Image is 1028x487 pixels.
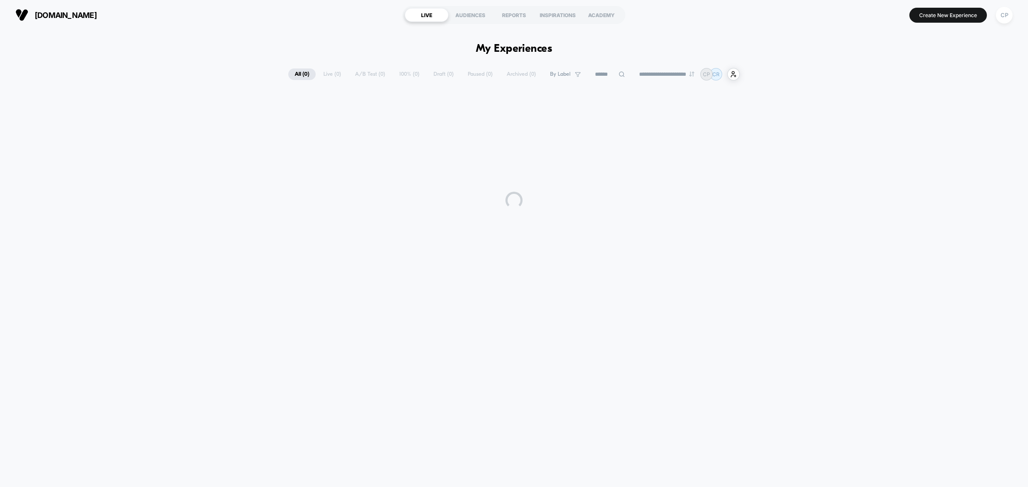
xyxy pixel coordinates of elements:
button: [DOMAIN_NAME] [13,8,99,22]
div: AUDIENCES [448,8,492,22]
div: INSPIRATIONS [536,8,580,22]
p: CR [712,71,720,77]
h1: My Experiences [476,43,553,55]
span: By Label [550,71,571,77]
span: [DOMAIN_NAME] [35,11,97,20]
div: ACADEMY [580,8,623,22]
span: All ( 0 ) [288,68,316,80]
img: Visually logo [15,9,28,21]
div: REPORTS [492,8,536,22]
img: end [689,71,694,77]
div: LIVE [405,8,448,22]
button: Create New Experience [909,8,987,23]
p: CP [703,71,710,77]
button: CP [993,6,1015,24]
div: CP [996,7,1013,24]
